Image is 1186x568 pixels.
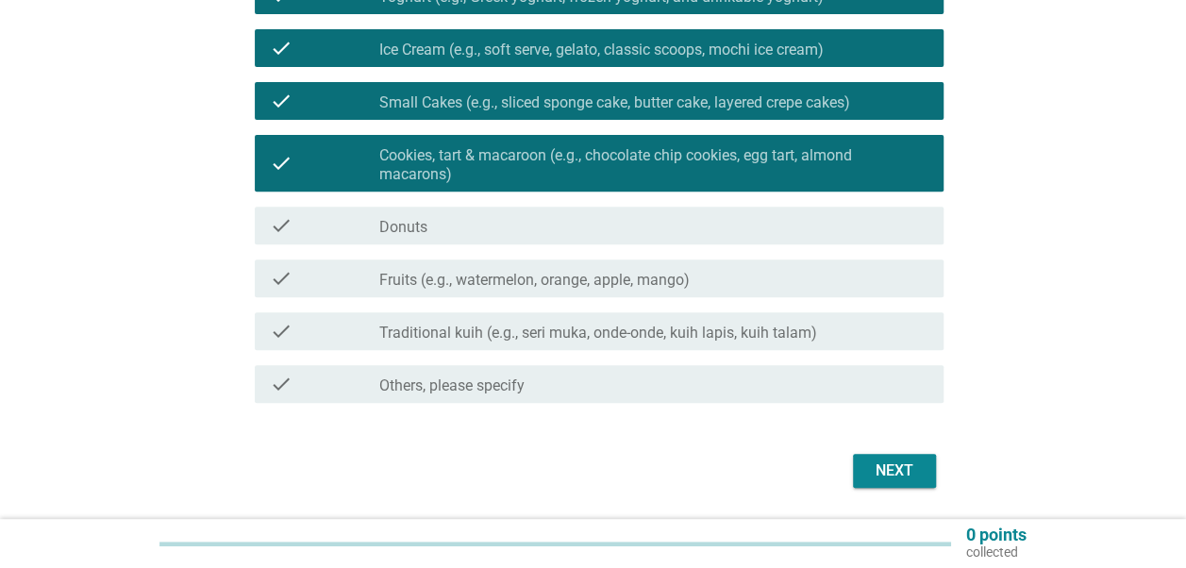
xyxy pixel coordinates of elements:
[379,324,817,342] label: Traditional kuih (e.g., seri muka, onde-onde, kuih lapis, kuih talam)
[379,376,525,395] label: Others, please specify
[868,459,921,482] div: Next
[966,543,1027,560] p: collected
[379,41,824,59] label: Ice Cream (e.g., soft serve, gelato, classic scoops, mochi ice cream)
[270,90,292,112] i: check
[270,142,292,184] i: check
[379,218,427,237] label: Donuts
[379,146,928,184] label: Cookies, tart & macaroon (e.g., chocolate chip cookies, egg tart, almond macarons)
[853,454,936,488] button: Next
[379,271,690,290] label: Fruits (e.g., watermelon, orange, apple, mango)
[966,526,1027,543] p: 0 points
[270,37,292,59] i: check
[270,267,292,290] i: check
[270,320,292,342] i: check
[270,214,292,237] i: check
[379,93,850,112] label: Small Cakes (e.g., sliced sponge cake, butter cake, layered crepe cakes)
[270,373,292,395] i: check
